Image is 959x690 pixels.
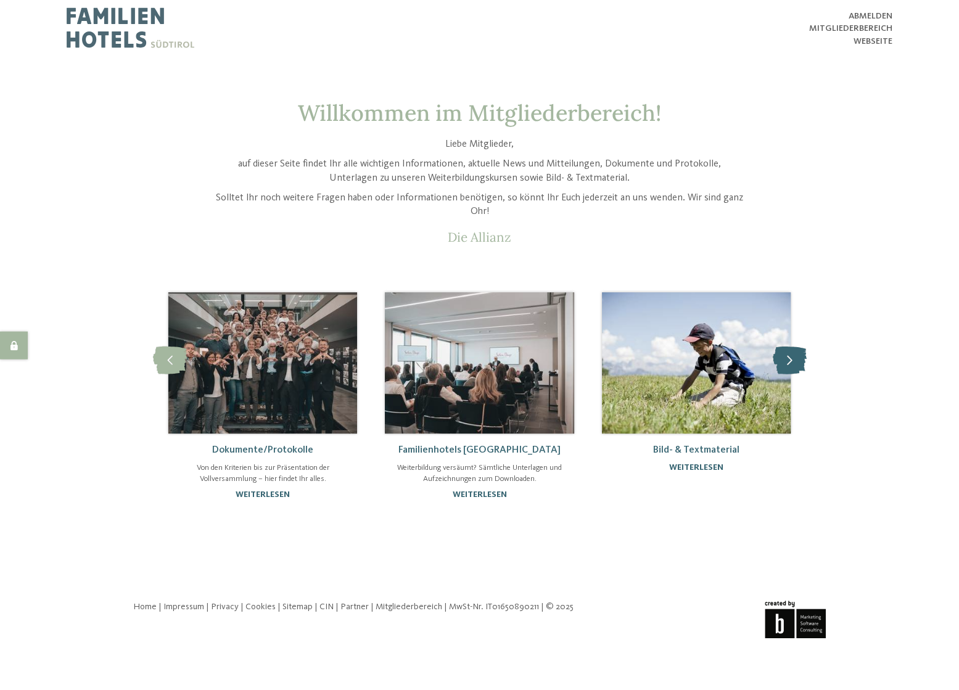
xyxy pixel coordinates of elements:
[371,602,374,611] span: |
[854,37,892,46] span: Webseite
[216,138,744,152] p: Liebe Mitglieder,
[854,37,892,47] a: Webseite
[376,602,442,611] a: Mitgliederbereich
[179,462,346,484] p: Von den Kriterien bis zur Präsentation der Vollversammlung – hier findet Ihr alles.
[319,602,334,611] a: CIN
[452,490,506,499] a: weiterlesen
[163,602,204,611] a: Impressum
[541,602,544,611] span: |
[212,445,313,455] a: Dokumente/Protokolle
[282,602,313,611] a: Sitemap
[278,602,281,611] span: |
[315,602,318,611] span: |
[653,445,739,455] a: Bild- & Textmaterial
[444,602,447,611] span: |
[133,602,157,611] a: Home
[398,445,561,455] a: Familienhotels [GEOGRAPHIC_DATA]
[849,12,892,22] a: abmelden
[241,602,244,611] span: |
[335,602,339,611] span: |
[206,602,209,611] span: |
[449,602,539,611] span: MwSt-Nr. IT01650890211
[546,602,574,611] span: © 2025
[809,24,892,34] a: Mitgliederbereich
[849,12,892,20] span: abmelden
[216,157,744,185] p: auf dieser Seite findet Ihr alle wichtigen Informationen, aktuelle News und Mitteilungen, Dokumen...
[396,462,562,484] p: Weiterbildung versäumt? Sämtliche Unterlagen und Aufzeichnungen zum Downloaden.
[298,99,661,127] span: Willkommen im Mitgliederbereich!
[385,292,574,433] img: Unser Mitgliederbereich
[765,601,826,639] img: Brandnamic GmbH | Leading Hospitality Solutions
[216,191,744,219] p: Solltet Ihr noch weitere Fragen haben oder Informationen benötigen, so könnt Ihr Euch jederzeit a...
[216,230,744,245] p: Die Allianz
[669,463,723,472] a: weiterlesen
[158,602,162,611] span: |
[211,602,239,611] a: Privacy
[340,602,369,611] a: Partner
[168,292,357,433] img: Unser Mitgliederbereich
[602,292,791,433] img: Unser Mitgliederbereich
[245,602,276,611] a: Cookies
[236,490,290,499] a: weiterlesen
[809,24,892,33] span: Mitgliederbereich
